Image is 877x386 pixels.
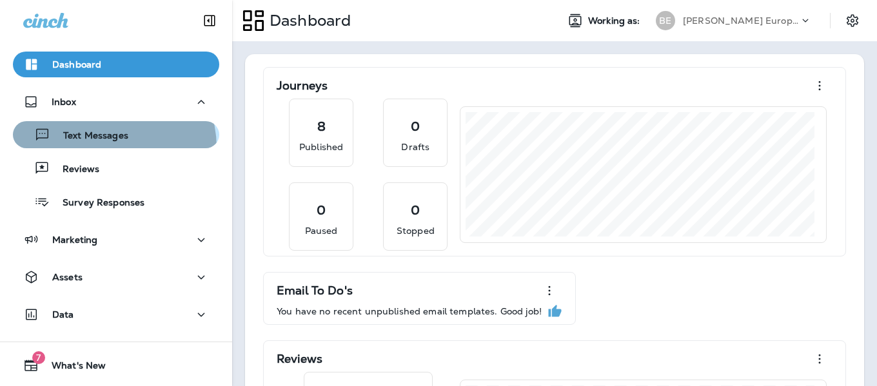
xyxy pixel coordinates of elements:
[683,15,799,26] p: [PERSON_NAME] European Autoworks
[52,235,97,245] p: Marketing
[397,224,435,237] p: Stopped
[401,140,429,153] p: Drafts
[13,227,219,253] button: Marketing
[13,155,219,182] button: Reviews
[277,284,353,297] p: Email To Do's
[13,52,219,77] button: Dashboard
[13,302,219,327] button: Data
[656,11,675,30] div: BE
[52,59,101,70] p: Dashboard
[305,224,338,237] p: Paused
[299,140,343,153] p: Published
[32,351,45,364] span: 7
[588,15,643,26] span: Working as:
[317,204,326,217] p: 0
[50,197,144,209] p: Survey Responses
[50,164,99,176] p: Reviews
[277,352,322,365] p: Reviews
[39,360,106,376] span: What's New
[277,306,542,316] p: You have no recent unpublished email templates. Good job!
[277,79,328,92] p: Journeys
[317,120,326,133] p: 8
[52,97,76,107] p: Inbox
[13,352,219,378] button: 7What's New
[264,11,351,30] p: Dashboard
[50,130,128,142] p: Text Messages
[192,8,228,34] button: Collapse Sidebar
[411,120,420,133] p: 0
[411,204,420,217] p: 0
[13,264,219,290] button: Assets
[13,121,219,148] button: Text Messages
[52,272,83,282] p: Assets
[52,309,74,320] p: Data
[13,188,219,215] button: Survey Responses
[13,89,219,115] button: Inbox
[841,9,864,32] button: Settings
